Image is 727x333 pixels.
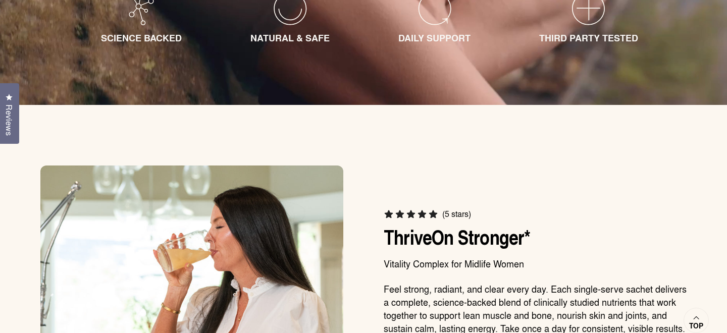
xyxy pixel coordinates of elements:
span: Top [689,321,703,330]
span: THIRD PARTY TESTED [539,31,638,44]
span: SCIENCE BACKED [101,31,182,44]
span: NATURAL & SAFE [250,31,330,44]
span: (5 stars) [442,209,471,219]
a: ThriveOn Stronger* [384,222,531,251]
span: ThriveOn Stronger* [384,223,531,252]
span: DAILY SUPPORT [398,31,471,44]
p: Vitality Complex for Midlife Women [384,257,687,270]
span: Reviews [3,104,16,136]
